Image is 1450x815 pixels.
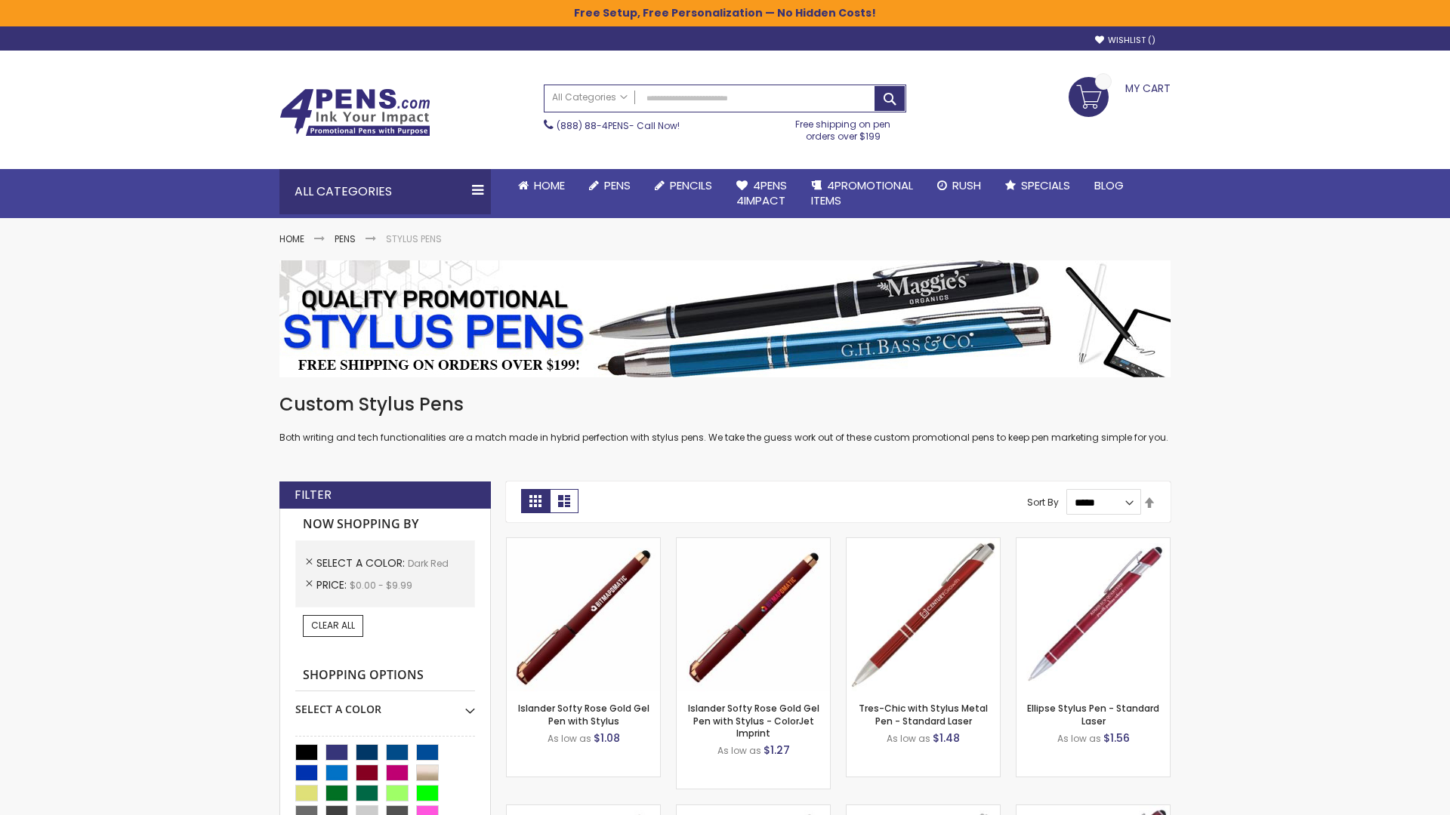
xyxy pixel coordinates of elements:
[887,732,930,745] span: As low as
[847,538,1000,691] img: Tres-Chic with Stylus Metal Pen - Standard Laser-Dark Red
[925,169,993,202] a: Rush
[279,169,491,214] div: All Categories
[847,537,1000,550] a: Tres-Chic with Stylus Metal Pen - Standard Laser-Dark Red
[545,85,635,110] a: All Categories
[1094,177,1124,193] span: Blog
[507,537,660,550] a: Islander Softy Rose Gold Gel Pen with Stylus-Dark Red
[279,260,1171,377] img: Stylus Pens
[780,112,907,143] div: Free shipping on pen orders over $199
[1017,538,1170,691] img: Ellipse Stylus Pen - Standard Laser-Dark Red
[295,509,475,540] strong: Now Shopping by
[594,730,620,746] span: $1.08
[1021,177,1070,193] span: Specials
[279,232,304,245] a: Home
[303,615,363,636] a: Clear All
[1095,35,1155,46] a: Wishlist
[677,537,830,550] a: Islander Softy Rose Gold Gel Pen with Stylus - ColorJet Imprint-Dark Red
[386,232,442,245] strong: Stylus Pens
[279,392,1171,417] h1: Custom Stylus Pens
[933,730,960,746] span: $1.48
[736,177,787,208] span: 4Pens 4impact
[764,743,790,758] span: $1.27
[799,169,925,218] a: 4PROMOTIONALITEMS
[1027,496,1059,509] label: Sort By
[557,119,680,132] span: - Call Now!
[295,691,475,717] div: Select A Color
[1057,732,1101,745] span: As low as
[507,538,660,691] img: Islander Softy Rose Gold Gel Pen with Stylus-Dark Red
[677,538,830,691] img: Islander Softy Rose Gold Gel Pen with Stylus - ColorJet Imprint-Dark Red
[311,619,355,632] span: Clear All
[1017,537,1170,550] a: Ellipse Stylus Pen - Standard Laser-Dark Red
[724,169,799,218] a: 4Pens4impact
[952,177,981,193] span: Rush
[717,744,761,757] span: As low as
[534,177,565,193] span: Home
[335,232,356,245] a: Pens
[521,489,550,513] strong: Grid
[518,702,649,727] a: Islander Softy Rose Gold Gel Pen with Stylus
[316,555,408,570] span: Select A Color
[604,177,631,193] span: Pens
[279,88,430,137] img: 4Pens Custom Pens and Promotional Products
[643,169,724,202] a: Pencils
[279,392,1171,444] div: Both writing and tech functionalities are a match made in hybrid perfection with stylus pens. We ...
[993,169,1082,202] a: Specials
[408,557,449,570] span: Dark Red
[577,169,643,202] a: Pens
[859,702,988,727] a: Tres-Chic with Stylus Metal Pen - Standard Laser
[316,577,350,592] span: Price
[548,732,591,745] span: As low as
[1082,169,1136,202] a: Blog
[295,660,475,692] strong: Shopping Options
[688,702,819,739] a: Islander Softy Rose Gold Gel Pen with Stylus - ColorJet Imprint
[811,177,913,208] span: 4PROMOTIONAL ITEMS
[670,177,712,193] span: Pencils
[295,487,332,503] strong: Filter
[557,119,629,132] a: (888) 88-4PENS
[1103,730,1130,746] span: $1.56
[1027,702,1159,727] a: Ellipse Stylus Pen - Standard Laser
[506,169,577,202] a: Home
[552,91,628,103] span: All Categories
[350,579,412,592] span: $0.00 - $9.99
